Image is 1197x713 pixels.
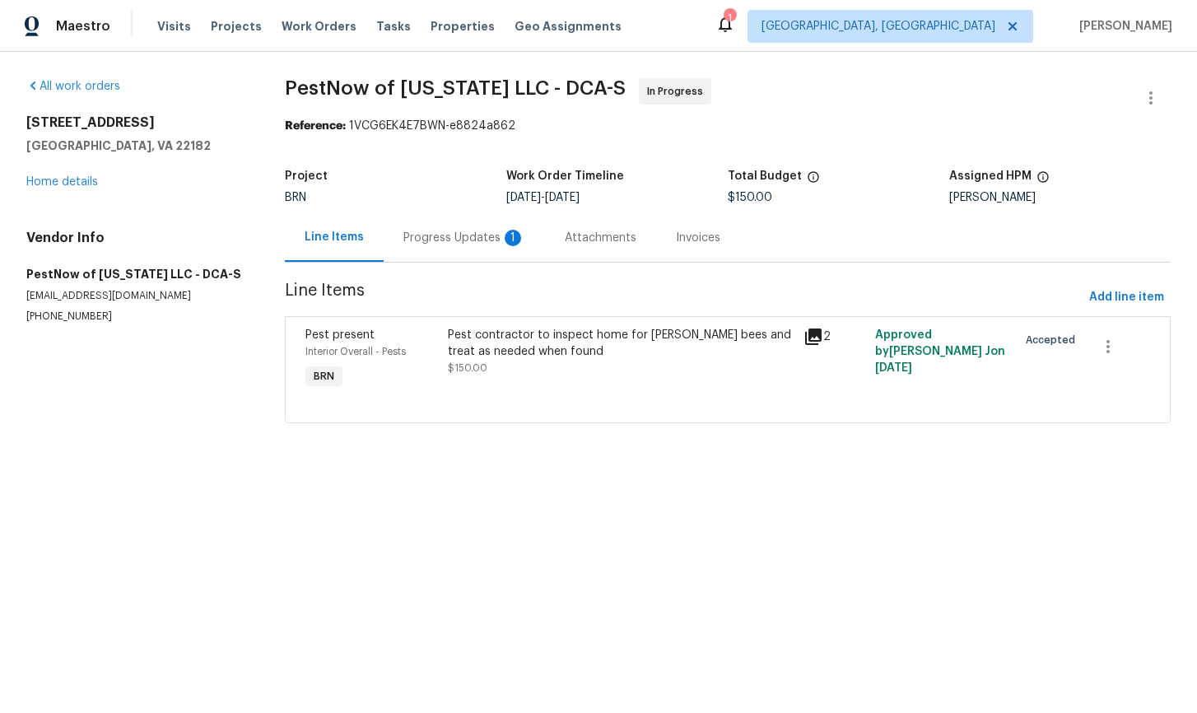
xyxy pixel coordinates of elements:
h2: [STREET_ADDRESS] [26,114,245,131]
span: [DATE] [545,192,580,203]
h5: [GEOGRAPHIC_DATA], VA 22182 [26,137,245,154]
span: BRN [285,192,306,203]
button: Add line item [1083,282,1171,313]
span: Visits [157,18,191,35]
div: Invoices [676,230,720,246]
span: - [506,192,580,203]
h5: PestNow of [US_STATE] LLC - DCA-S [26,266,245,282]
span: Projects [211,18,262,35]
div: 1 [724,10,735,26]
a: All work orders [26,81,120,92]
span: Maestro [56,18,110,35]
span: [GEOGRAPHIC_DATA], [GEOGRAPHIC_DATA] [762,18,995,35]
div: Line Items [305,229,364,245]
span: Interior Overall - Pests [305,347,406,356]
div: [PERSON_NAME] [949,192,1171,203]
span: Line Items [285,282,1083,313]
div: Pest contractor to inspect home for [PERSON_NAME] bees and treat as needed when found [448,327,794,360]
h4: Vendor Info [26,230,245,246]
span: The total cost of line items that have been proposed by Opendoor. This sum includes line items th... [807,170,820,192]
div: Attachments [565,230,636,246]
span: Accepted [1026,332,1082,348]
a: Home details [26,176,98,188]
span: Pest present [305,329,375,341]
span: Geo Assignments [515,18,622,35]
p: [PHONE_NUMBER] [26,310,245,324]
h5: Project [285,170,328,182]
span: Add line item [1089,287,1164,308]
span: In Progress [647,83,710,100]
div: Progress Updates [403,230,525,246]
span: $150.00 [728,192,772,203]
span: Approved by [PERSON_NAME] J on [875,329,1005,374]
span: $150.00 [448,363,487,373]
span: Tasks [376,21,411,32]
span: PestNow of [US_STATE] LLC - DCA-S [285,78,626,98]
span: [DATE] [506,192,541,203]
h5: Work Order Timeline [506,170,624,182]
span: [PERSON_NAME] [1073,18,1172,35]
span: [DATE] [875,362,912,374]
div: 1 [505,230,521,246]
span: The hpm assigned to this work order. [1036,170,1050,192]
b: Reference: [285,120,346,132]
span: Work Orders [282,18,356,35]
p: [EMAIL_ADDRESS][DOMAIN_NAME] [26,289,245,303]
h5: Assigned HPM [949,170,1032,182]
div: 2 [803,327,865,347]
h5: Total Budget [728,170,802,182]
span: BRN [307,368,341,384]
span: Properties [431,18,495,35]
div: 1VCG6EK4E7BWN-e8824a862 [285,118,1171,134]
